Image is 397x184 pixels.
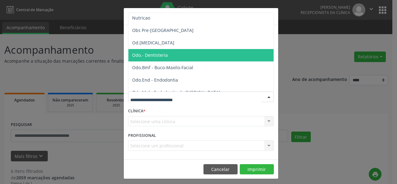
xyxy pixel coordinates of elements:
[266,8,278,23] button: Close
[132,52,168,58] span: Odo.- Dentisteria
[132,77,178,83] span: Odo.End - Endodontia
[128,106,145,116] label: CLÍNICA
[132,65,193,70] span: Odo.Bmf - Buco-Maxilo-Facial
[132,27,194,33] span: Obs Pre-[GEOGRAPHIC_DATA]
[132,15,150,21] span: Nutricao
[128,131,156,140] label: PROFISSIONAL
[203,164,238,175] button: Cancelar
[240,164,274,175] button: Imprimir
[128,12,199,20] h5: Relatório de agendamentos
[132,89,220,95] span: Odo.Mol - Endodontia de [MEDICAL_DATA]
[132,40,174,46] span: Od.[MEDICAL_DATA]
